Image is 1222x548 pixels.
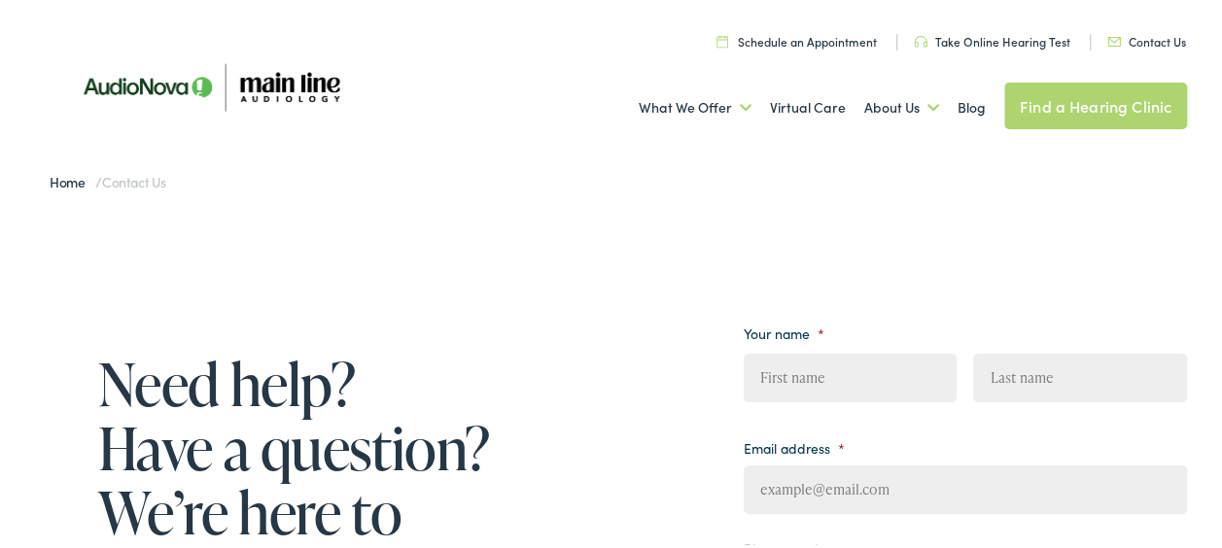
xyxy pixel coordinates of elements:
a: Find a Hearing Clinic [1004,80,1187,126]
label: Email address [744,436,845,454]
span: / [50,169,166,188]
a: Take Online Hearing Test [914,30,1070,47]
input: First name [744,351,958,399]
a: About Us [864,69,939,141]
img: utility icon [716,32,728,45]
a: Home [50,169,95,188]
a: Virtual Care [770,69,846,141]
img: utility icon [914,33,927,45]
a: What We Offer [639,69,751,141]
img: utility icon [1107,34,1121,44]
a: Schedule an Appointment [716,30,877,47]
a: Contact Us [1107,30,1186,47]
label: Your name [744,322,824,339]
input: example@email.com [744,462,1187,511]
a: Blog [958,69,986,141]
span: Contact Us [102,169,166,188]
input: Last name [973,351,1187,399]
